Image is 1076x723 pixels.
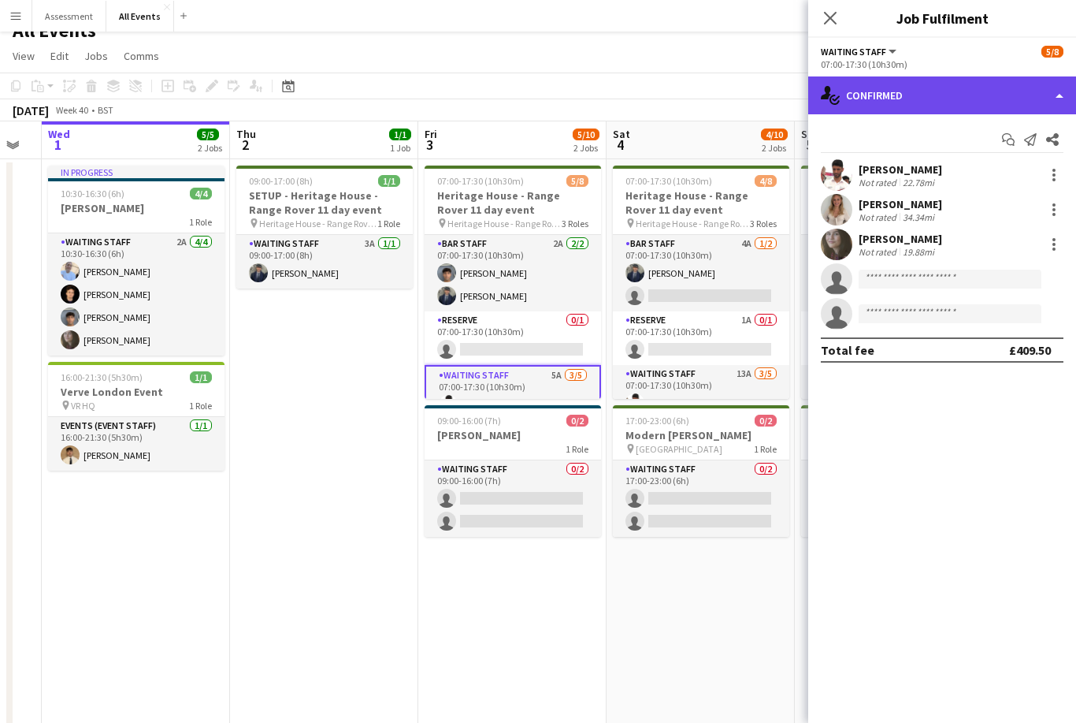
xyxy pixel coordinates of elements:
span: Comms [124,49,159,63]
span: Week 40 [52,104,91,116]
app-job-card: 17:00-23:00 (6h)0/2Modern [PERSON_NAME] [GEOGRAPHIC_DATA]1 RoleWaiting Staff0/217:00-23:00 (6h) [613,405,789,537]
app-card-role: Events (Event Staff)1/116:00-21:30 (5h30m)[PERSON_NAME] [48,417,224,471]
button: Assessment [32,1,106,32]
span: 2 [234,136,256,154]
span: Thu [236,127,256,141]
div: Not rated [859,211,900,223]
span: 4/10 [761,129,788,140]
h3: SETUP - Heritage House - Range Rover 11 day event [236,188,413,217]
div: 22.78mi [900,177,937,188]
div: Confirmed [808,76,1076,114]
div: £409.50 [1009,342,1051,358]
div: [PERSON_NAME] [859,162,942,177]
span: 1 [46,136,70,154]
a: View [6,46,41,66]
span: 17:00-23:00 (6h) [625,415,689,427]
button: All Events [106,1,174,32]
div: [DATE] [13,102,49,118]
h3: Modern [PERSON_NAME] [613,428,789,442]
span: Sat [613,127,630,141]
span: 3 Roles [750,218,777,229]
span: 0/2 [566,415,588,427]
div: 2 Jobs [198,142,222,154]
span: 1 Role [189,400,212,412]
div: 09:00-16:00 (7h)0/2[PERSON_NAME]1 RoleWaiting Staff0/209:00-16:00 (7h) [425,405,601,537]
h3: Job Fulfilment [808,8,1076,28]
div: BST [98,104,113,116]
app-card-role: Reserve0/107:00-17:30 (10h30m) [425,311,601,365]
span: Sun [801,127,820,141]
span: VR HQ [71,400,95,412]
span: Heritage House - Range Rover 11 day event [636,218,750,229]
a: Jobs [78,46,114,66]
div: 34.34mi [900,211,937,223]
app-job-card: 07:00-17:30 (10h30m)4/8Heritage House - Range Rover 11 day event Heritage House - Range Rover 11 ... [613,166,789,399]
a: Edit [44,46,75,66]
app-job-card: 11:00-17:00 (6h)0/2Modern [PERSON_NAME] [GEOGRAPHIC_DATA]1 RoleWaiting Staff0/211:00-17:00 (6h) [801,405,978,537]
a: Comms [117,46,165,66]
span: 5/8 [1041,46,1063,58]
span: 09:00-16:00 (7h) [437,415,501,427]
app-card-role: Reserve0/107:00-17:30 (10h30m) [801,311,978,365]
app-card-role: Bar Staff4A1/207:00-17:30 (10h30m)[PERSON_NAME] [613,235,789,311]
span: 10:30-16:30 (6h) [61,188,124,199]
span: Edit [50,49,69,63]
h3: [PERSON_NAME] [425,428,601,442]
span: 4/4 [190,188,212,199]
div: Total fee [821,342,874,358]
span: 1/1 [389,129,411,140]
span: 5/10 [573,129,599,140]
div: 19.88mi [900,246,937,258]
span: 1 Role [377,218,400,229]
app-card-role: Reserve1A0/107:00-17:30 (10h30m) [613,311,789,365]
app-card-role: Waiting Staff0/209:00-16:00 (7h) [425,460,601,537]
h3: Modern [PERSON_NAME] [801,428,978,442]
app-job-card: 09:00-17:00 (8h)1/1SETUP - Heritage House - Range Rover 11 day event Heritage House - Range Rover... [236,166,413,289]
span: 1/1 [378,175,400,187]
div: 07:00-17:30 (10h30m) [821,58,1063,70]
span: 4 [610,136,630,154]
app-job-card: 16:00-21:30 (5h30m)1/1Verve London Event VR HQ1 RoleEvents (Event Staff)1/116:00-21:30 (5h30m)[PE... [48,362,224,471]
app-job-card: 07:00-17:30 (10h30m)3/8Heritage House - Range Rover 11 day event Heritage House - Range Rover 11 ... [801,166,978,399]
app-card-role: Bar Staff2A1/207:00-17:30 (10h30m)[PERSON_NAME] [801,235,978,311]
span: 1 Role [754,443,777,455]
span: 3 [422,136,437,154]
span: 5 [799,136,820,154]
h3: [PERSON_NAME] [48,201,224,215]
div: Not rated [859,177,900,188]
span: Wed [48,127,70,141]
app-card-role: Waiting Staff13A3/507:00-17:30 (10h30m)[PERSON_NAME] [613,365,789,510]
span: 4/8 [755,175,777,187]
div: [PERSON_NAME] [859,197,942,211]
app-card-role: Waiting Staff5A3/507:00-17:30 (10h30m)[PERSON_NAME] [425,365,601,513]
app-card-role: Waiting Staff0/211:00-17:00 (6h) [801,460,978,537]
span: 5/5 [197,129,219,140]
span: Heritage House - Range Rover 11 day event [447,218,562,229]
div: 1 Job [390,142,410,154]
span: [GEOGRAPHIC_DATA] [636,443,722,455]
span: 5/8 [566,175,588,187]
span: 09:00-17:00 (8h) [249,175,313,187]
span: Heritage House - Range Rover 11 day event [259,218,377,229]
span: 16:00-21:30 (5h30m) [61,371,143,383]
app-card-role: Waiting Staff0/217:00-23:00 (6h) [613,460,789,537]
span: Jobs [84,49,108,63]
app-card-role: Waiting Staff2A4/410:30-16:30 (6h)[PERSON_NAME][PERSON_NAME][PERSON_NAME][PERSON_NAME] [48,233,224,356]
div: In progress [48,166,224,178]
app-job-card: 07:00-17:30 (10h30m)5/8Heritage House - Range Rover 11 day event Heritage House - Range Rover 11 ... [425,166,601,399]
div: 2 Jobs [762,142,787,154]
div: 2 Jobs [573,142,599,154]
button: Waiting Staff [821,46,899,58]
span: Fri [425,127,437,141]
span: 1 Role [566,443,588,455]
span: 07:00-17:30 (10h30m) [625,175,712,187]
h3: Heritage House - Range Rover 11 day event [801,188,978,217]
div: Not rated [859,246,900,258]
span: 1/1 [190,371,212,383]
